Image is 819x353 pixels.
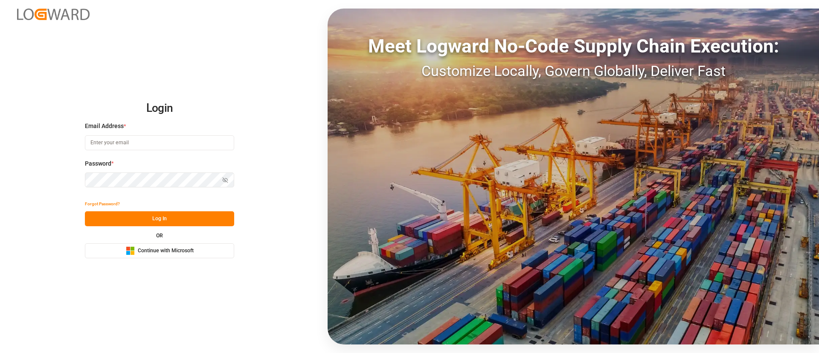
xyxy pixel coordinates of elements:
img: Logward_new_orange.png [17,9,90,20]
span: Continue with Microsoft [138,247,194,255]
button: Continue with Microsoft [85,243,234,258]
input: Enter your email [85,135,234,150]
div: Meet Logward No-Code Supply Chain Execution: [328,32,819,60]
button: Forgot Password? [85,196,120,211]
small: OR [156,233,163,238]
button: Log In [85,211,234,226]
span: Password [85,159,111,168]
span: Email Address [85,122,124,131]
h2: Login [85,95,234,122]
div: Customize Locally, Govern Globally, Deliver Fast [328,60,819,82]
